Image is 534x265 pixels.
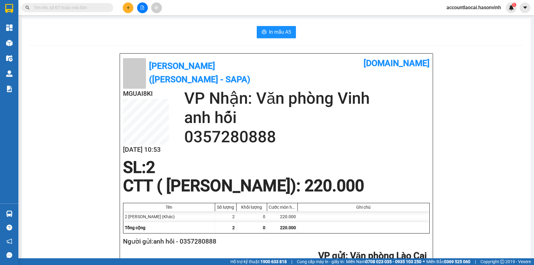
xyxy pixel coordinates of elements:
[125,225,145,230] span: Tổng cộng
[6,70,13,77] img: warehouse-icon
[6,40,13,46] img: warehouse-icon
[262,29,267,35] span: printer
[34,4,106,11] input: Tìm tên, số ĐT hoặc mã đơn
[238,205,265,210] div: Khối lượng
[123,145,169,155] h2: [DATE] 10:53
[364,58,430,68] b: [DOMAIN_NAME]
[217,205,235,210] div: Số lượng
[146,158,155,177] span: 2
[299,205,428,210] div: Ghi chú
[318,250,345,261] span: VP gửi
[123,89,169,99] h2: MGUAI8KI
[137,2,148,13] button: file-add
[123,250,427,262] h2: : Văn phòng Lào Cai
[509,5,514,10] img: icon-new-feature
[230,258,287,265] span: Hỗ trợ kỹ thuật:
[184,89,430,108] h2: VP Nhận: Văn phòng Vinh
[123,211,215,222] div: 2 [PERSON_NAME] (Khác)
[512,3,516,7] sup: 1
[119,177,368,195] div: CTT ( [PERSON_NAME]) : 220.000
[297,258,345,265] span: Cung cấp máy in - giấy in:
[184,127,430,147] h2: 0357280888
[123,158,146,177] span: SL:
[5,4,13,13] img: logo-vxr
[442,4,506,11] span: accountlaocai.hasonvinh
[267,211,298,222] div: 220.000
[365,259,421,264] strong: 0708 023 035 - 0935 103 250
[269,28,291,36] span: In mẫu A5
[140,6,144,10] span: file-add
[25,6,30,10] span: search
[260,259,287,264] strong: 1900 633 818
[6,24,13,31] img: dashboard-icon
[6,55,13,62] img: warehouse-icon
[126,6,130,10] span: plus
[232,225,235,230] span: 2
[6,86,13,92] img: solution-icon
[151,2,162,13] button: aim
[346,258,421,265] span: Miền Nam
[280,225,296,230] span: 220.000
[520,2,530,13] button: caret-down
[500,259,504,264] span: copyright
[149,61,250,84] b: [PERSON_NAME] ([PERSON_NAME] - Sapa)
[6,211,13,217] img: warehouse-icon
[237,211,267,222] div: 0
[125,205,213,210] div: Tên
[257,26,296,38] button: printerIn mẫu A5
[475,258,476,265] span: |
[269,205,296,210] div: Cước món hàng
[123,237,427,247] h2: Người gửi: anh hối - 0357280888
[6,225,12,230] span: question-circle
[263,225,265,230] span: 0
[215,211,237,222] div: 2
[444,259,470,264] strong: 0369 525 060
[6,238,12,244] span: notification
[6,252,12,258] span: message
[184,108,430,127] h2: anh hối
[513,3,515,7] span: 1
[154,6,159,10] span: aim
[522,5,528,10] span: caret-down
[426,258,470,265] span: Miền Bắc
[423,260,425,263] span: ⚪️
[123,2,133,13] button: plus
